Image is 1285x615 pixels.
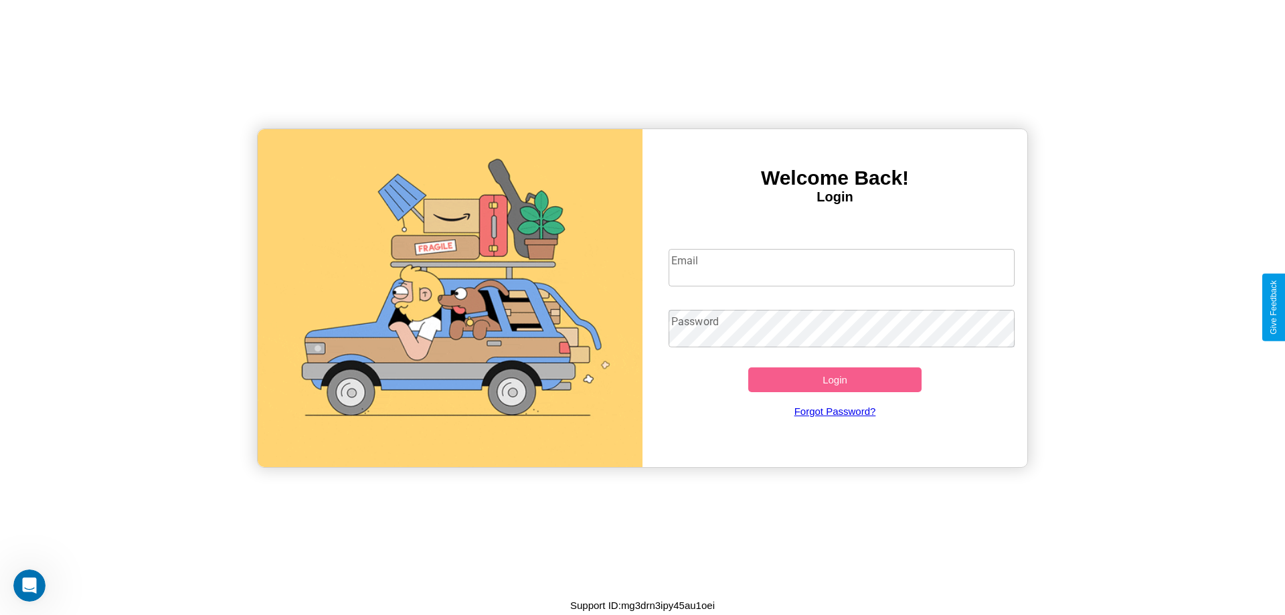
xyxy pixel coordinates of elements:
a: Forgot Password? [662,392,1009,430]
div: Give Feedback [1269,280,1278,335]
img: gif [258,129,642,467]
h3: Welcome Back! [642,167,1027,189]
iframe: Intercom live chat [13,569,46,602]
button: Login [748,367,922,392]
p: Support ID: mg3drn3ipy45au1oei [570,596,715,614]
h4: Login [642,189,1027,205]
